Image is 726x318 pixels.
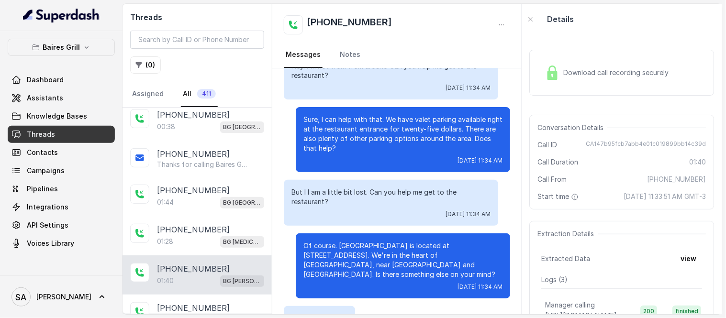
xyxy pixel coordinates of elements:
p: [PHONE_NUMBER] [157,185,230,196]
a: Integrations [8,198,115,216]
p: Sure, I can help with that. We have valet parking available right at the restaurant entrance for ... [303,115,503,153]
p: BG [GEOGRAPHIC_DATA] [223,198,261,208]
span: [DATE] 11:34 AM [458,283,503,291]
span: Start time [538,192,581,201]
span: Knowledge Bases [27,111,87,121]
span: Conversation Details [538,123,608,132]
span: finished [673,306,702,317]
span: Voices Library [27,239,74,248]
text: SA [16,292,27,302]
p: [PHONE_NUMBER] [157,224,230,235]
button: view [675,250,703,267]
span: [PERSON_NAME] [36,292,91,302]
p: [PHONE_NUMBER] [157,148,230,160]
span: Call Duration [538,157,579,167]
span: [DATE] 11:33:51 AM GMT-3 [624,192,706,201]
p: Of course. [GEOGRAPHIC_DATA] is located at [STREET_ADDRESS]. We're in the heart of [GEOGRAPHIC_DA... [303,241,503,279]
span: CA147b95fcb7abb4e01c019899bb14c39d [586,140,706,150]
a: Contacts [8,144,115,161]
button: (0) [130,56,161,74]
span: Call ID [538,140,558,150]
span: Threads [27,130,55,139]
span: [DATE] 11:34 AM [446,84,491,92]
p: BG [PERSON_NAME] [223,276,261,286]
a: Notes [338,42,362,68]
a: [PERSON_NAME] [8,284,115,310]
span: 01:40 [690,157,706,167]
p: Manager calling [546,300,595,310]
p: BG [MEDICAL_DATA] [223,237,261,247]
p: 00:38 [157,122,175,132]
span: [DATE] 11:34 AM [446,210,491,218]
a: Dashboard [8,71,115,88]
p: Hey. I'm not from from around Can you help me get to the restaurant? [291,61,491,80]
p: 01:40 [157,276,174,285]
p: [PHONE_NUMBER] [157,109,230,121]
p: Logs ( 3 ) [542,275,703,285]
a: API Settings [8,217,115,234]
p: But I I am a little bit lost. Can you help me get to the restaurant? [291,187,491,207]
p: Details [547,13,574,25]
a: Campaigns [8,162,115,179]
span: Campaigns [27,166,65,175]
a: All411 [181,81,218,107]
input: Search by Call ID or Phone Number [130,31,264,49]
a: Messages [284,42,323,68]
img: Lock Icon [546,66,560,80]
a: Threads [8,126,115,143]
span: Dashboard [27,75,64,85]
span: Call From [538,175,567,184]
img: light.svg [23,8,100,23]
p: Thanks for calling Baires Grill [GEOGRAPHIC_DATA] Complete this form for any type of inquiry and ... [157,160,249,169]
span: Download call recording securely [564,68,673,77]
span: [PHONE_NUMBER] [648,175,706,184]
a: Voices Library [8,235,115,252]
a: Pipelines [8,180,115,197]
span: Integrations [27,202,68,212]
span: Pipelines [27,184,58,194]
span: Extraction Details [538,229,598,239]
a: Assistants [8,89,115,107]
p: 01:28 [157,237,173,246]
button: Baires Grill [8,39,115,56]
p: [PHONE_NUMBER] [157,302,230,314]
p: 01:44 [157,197,174,207]
nav: Tabs [284,42,510,68]
p: Baires Grill [43,42,80,53]
span: Extracted Data [542,254,591,263]
h2: Threads [130,11,264,23]
span: API Settings [27,220,68,230]
span: 200 [641,306,658,317]
span: Assistants [27,93,63,103]
p: [PHONE_NUMBER] [157,263,230,274]
span: 411 [197,89,216,99]
a: Assigned [130,81,166,107]
a: Knowledge Bases [8,108,115,125]
h2: [PHONE_NUMBER] [307,15,392,34]
nav: Tabs [130,81,264,107]
p: BG [GEOGRAPHIC_DATA] [223,122,261,132]
span: Contacts [27,148,58,157]
span: [DATE] 11:34 AM [458,157,503,164]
